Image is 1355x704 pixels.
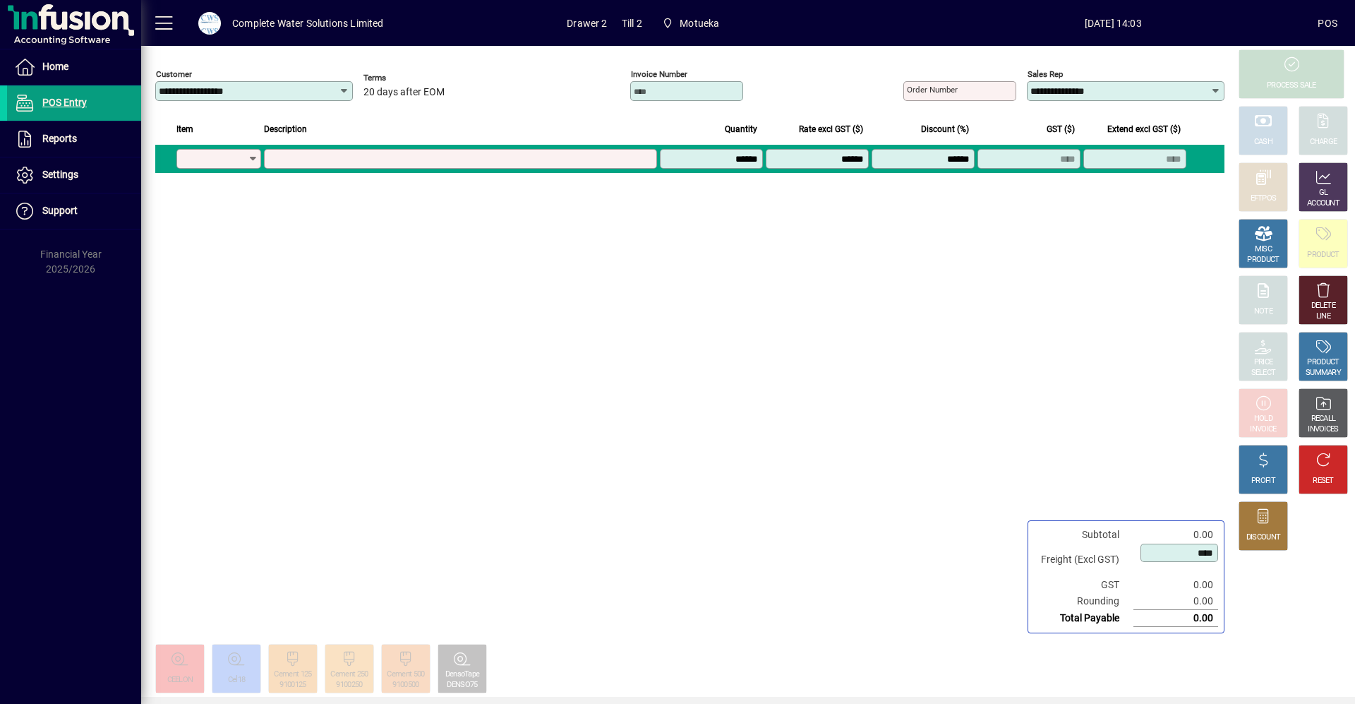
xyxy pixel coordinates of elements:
div: CASH [1254,137,1272,148]
div: SELECT [1251,368,1276,378]
span: Extend excl GST ($) [1107,121,1181,137]
div: LINE [1316,311,1330,322]
button: Profile [187,11,232,36]
div: MISC [1255,244,1272,255]
td: 0.00 [1133,577,1218,593]
mat-label: Invoice number [631,69,687,79]
span: Discount (%) [921,121,969,137]
a: Settings [7,157,141,193]
div: Cement 125 [274,669,311,680]
td: Total Payable [1034,610,1133,627]
div: 9100125 [279,680,306,691]
td: Subtotal [1034,527,1133,543]
div: 9100500 [392,680,418,691]
div: Complete Water Solutions Limited [232,12,384,35]
div: INVOICE [1250,424,1276,435]
a: Home [7,49,141,85]
span: Till 2 [622,12,642,35]
div: POS [1318,12,1337,35]
mat-label: Sales rep [1028,69,1063,79]
span: Support [42,205,78,216]
div: INVOICES [1308,424,1338,435]
div: 9100250 [336,680,362,691]
td: 0.00 [1133,527,1218,543]
div: Cement 500 [387,669,424,680]
div: DensoTape [445,669,480,680]
div: DELETE [1311,301,1335,311]
div: PROFIT [1251,476,1275,487]
td: GST [1034,577,1133,593]
span: Quantity [725,121,757,137]
span: Home [42,61,68,72]
span: GST ($) [1047,121,1075,137]
div: EFTPOS [1251,193,1277,204]
div: DENSO75 [447,680,477,691]
span: Description [264,121,307,137]
td: 0.00 [1133,593,1218,610]
div: PROCESS SALE [1267,80,1316,91]
div: SUMMARY [1306,368,1341,378]
div: PRODUCT [1307,357,1339,368]
div: RECALL [1311,414,1336,424]
a: Support [7,193,141,229]
div: RESET [1313,476,1334,487]
div: CHARGE [1310,137,1337,148]
mat-label: Order number [907,85,958,95]
span: Motueka [656,11,725,36]
span: Item [176,121,193,137]
div: NOTE [1254,306,1272,317]
span: Drawer 2 [567,12,607,35]
span: Rate excl GST ($) [799,121,863,137]
div: CEELON [167,675,193,686]
div: GL [1319,188,1328,198]
td: Rounding [1034,593,1133,610]
span: Motueka [680,12,719,35]
mat-label: Customer [156,69,192,79]
div: Cement 250 [330,669,368,680]
span: POS Entry [42,97,87,108]
span: Terms [363,73,448,83]
a: Reports [7,121,141,157]
td: 0.00 [1133,610,1218,627]
div: PRICE [1254,357,1273,368]
td: Freight (Excl GST) [1034,543,1133,577]
div: PRODUCT [1307,250,1339,261]
span: [DATE] 14:03 [908,12,1318,35]
div: HOLD [1254,414,1272,424]
div: Cel18 [228,675,246,686]
div: ACCOUNT [1307,198,1339,209]
div: PRODUCT [1247,255,1279,266]
div: DISCOUNT [1246,532,1280,543]
span: 20 days after EOM [363,87,445,98]
span: Reports [42,133,77,144]
span: Settings [42,169,78,180]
